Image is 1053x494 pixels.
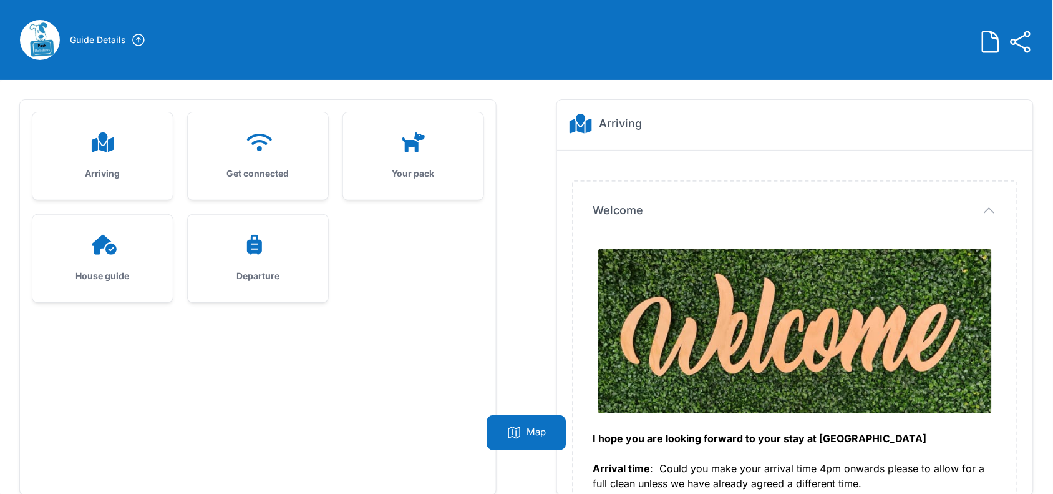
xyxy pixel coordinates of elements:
[32,112,173,200] a: Arriving
[593,432,927,445] strong: I hope you are looking forward to your stay at [GEOGRAPHIC_DATA]
[70,32,146,47] a: Guide Details
[52,270,153,282] h3: House guide
[593,202,997,219] button: Welcome
[363,167,463,180] h3: Your pack
[70,34,126,46] h3: Guide Details
[343,112,483,200] a: Your pack
[593,202,644,219] span: Welcome
[208,270,308,282] h3: Departure
[188,215,328,302] a: Departure
[208,167,308,180] h3: Get connected
[32,215,173,302] a: House guide
[599,115,643,132] h2: Arriving
[593,462,651,475] strong: Arrival time
[598,249,992,413] img: 0qs01yqw0dnb07qsrfm1myldz4s2
[527,425,546,440] p: Map
[20,20,60,60] img: 5va4sbdt4dwrx1jop4cp1iw89gfi
[52,167,153,180] h3: Arriving
[188,112,328,200] a: Get connected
